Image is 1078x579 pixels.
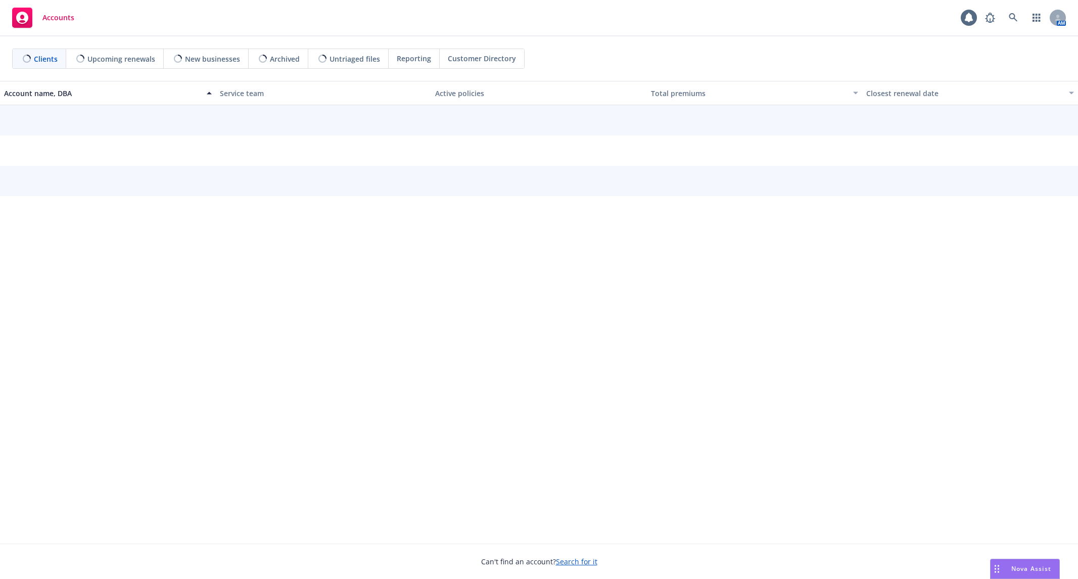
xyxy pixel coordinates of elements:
span: New businesses [185,54,240,64]
button: Closest renewal date [862,81,1078,105]
div: Account name, DBA [4,88,201,99]
span: Customer Directory [448,53,516,64]
div: Active policies [435,88,643,99]
span: Upcoming renewals [87,54,155,64]
a: Report a Bug [980,8,1000,28]
button: Service team [216,81,432,105]
button: Total premiums [647,81,863,105]
span: Accounts [42,14,74,22]
span: Archived [270,54,300,64]
div: Closest renewal date [866,88,1063,99]
button: Active policies [431,81,647,105]
a: Search for it [556,557,597,566]
div: Drag to move [991,559,1003,578]
span: Can't find an account? [481,556,597,567]
a: Accounts [8,4,78,32]
span: Reporting [397,53,431,64]
span: Nova Assist [1011,564,1051,573]
a: Search [1003,8,1023,28]
div: Total premiums [651,88,848,99]
span: Clients [34,54,58,64]
div: Service team [220,88,428,99]
button: Nova Assist [990,559,1060,579]
a: Switch app [1026,8,1047,28]
span: Untriaged files [330,54,380,64]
